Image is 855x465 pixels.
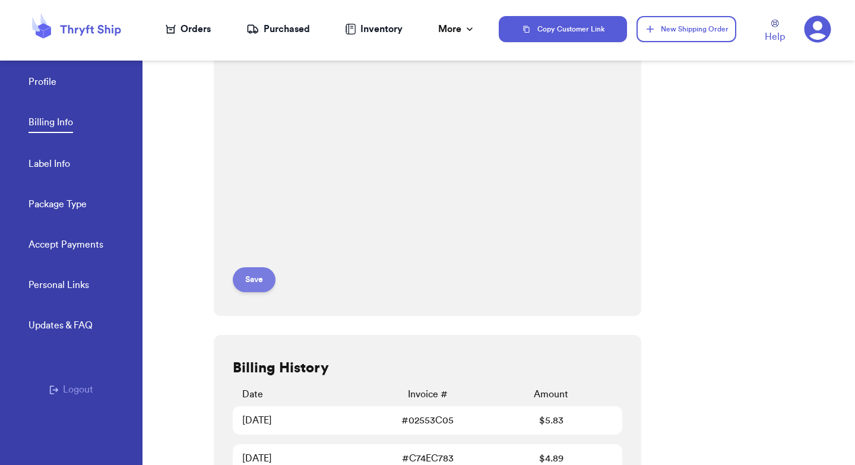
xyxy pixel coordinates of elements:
span: Help [765,30,785,44]
div: Updates & FAQ [28,318,93,333]
div: Invoice # [366,387,489,401]
a: Purchased [246,22,310,36]
a: Package Type [28,197,87,214]
button: Save [233,267,275,292]
button: Copy Customer Link [499,16,627,42]
a: Label Info [28,157,70,173]
a: Accept Payments [28,238,103,254]
button: New Shipping Order [636,16,736,42]
a: Help [765,20,785,44]
div: Amount [489,387,613,401]
a: #02553C05 [401,413,454,428]
a: Inventory [345,22,403,36]
a: Personal Links [28,278,89,295]
button: Logout [49,382,93,397]
a: Profile [28,75,56,91]
div: $ 5.83 [489,413,613,428]
div: Date [242,387,366,401]
div: [DATE] [242,413,366,428]
a: Billing Info [28,115,73,133]
h2: Billing History [233,359,329,378]
div: More [438,22,476,36]
a: Orders [166,22,211,36]
a: Updates & FAQ [28,318,93,335]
